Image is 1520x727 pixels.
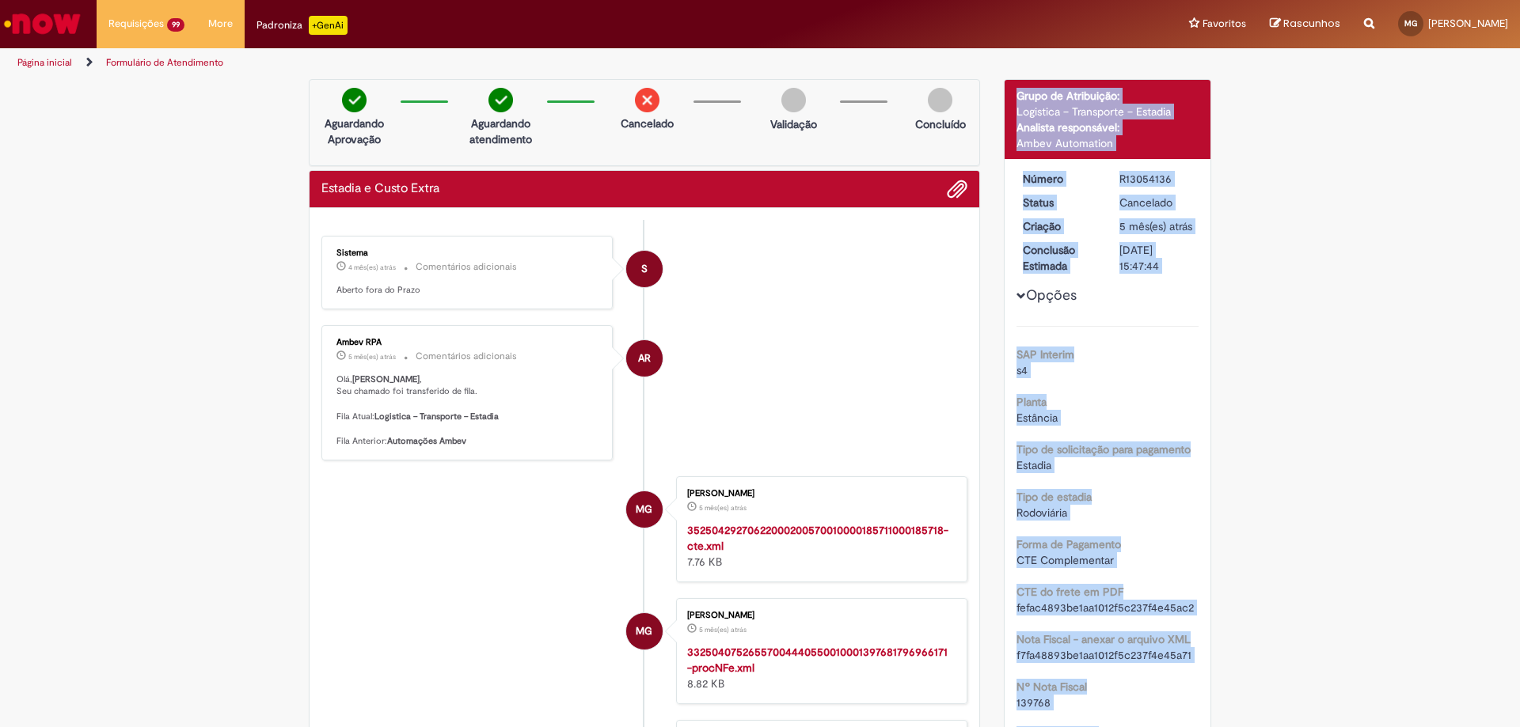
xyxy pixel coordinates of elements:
[1016,490,1092,504] b: Tipo de estadia
[416,350,517,363] small: Comentários adicionais
[387,435,466,447] b: Automações Ambev
[336,373,600,448] p: Olá, , Seu chamado foi transferido de fila. Fila Atual: Fila Anterior:
[781,88,806,112] img: img-circle-grey.png
[636,612,652,650] span: MG
[699,625,747,634] span: 5 mês(es) atrás
[635,88,659,112] img: remove.png
[770,116,817,132] p: Validação
[915,116,966,132] p: Concluído
[687,611,951,620] div: [PERSON_NAME]
[699,503,747,513] time: 14/05/2025 10:46:15
[1428,17,1508,30] span: [PERSON_NAME]
[1016,347,1074,362] b: SAP Interim
[348,263,396,272] time: 09/06/2025 17:28:40
[1119,218,1193,234] div: 14/05/2025 10:47:40
[374,411,499,422] b: Logistica – Transporte – Estadia
[687,523,948,553] a: 35250429270622000200570010000185711000185718-cte.xml
[1016,395,1047,409] b: Planta
[1283,16,1340,31] span: Rascunhos
[626,340,663,377] div: Ambev RPA
[1016,695,1051,710] span: 139768
[352,373,420,385] b: [PERSON_NAME]
[1016,680,1087,694] b: Nº Nota Fiscal
[638,339,651,377] span: AR
[108,16,164,32] span: Requisições
[416,260,517,274] small: Comentários adicionais
[1016,119,1199,135] div: Analista responsável:
[1016,363,1028,377] span: s4
[348,352,396,362] time: 15/05/2025 19:01:57
[1270,17,1340,32] a: Rascunhos
[1011,171,1108,187] dt: Número
[621,115,674,131] p: Cancelado
[167,18,184,32] span: 99
[342,88,367,112] img: check-circle-green.png
[699,503,747,513] span: 5 mês(es) atrás
[1203,16,1246,32] span: Favoritos
[488,88,513,112] img: check-circle-green.png
[1011,218,1108,234] dt: Criação
[1119,171,1193,187] div: R13054136
[1016,411,1058,425] span: Estância
[1016,585,1123,599] b: CTE do frete em PDF
[316,115,393,147] p: Aguardando Aprovação
[1016,104,1199,119] div: Logistica – Transporte – Estadia
[626,251,663,287] div: System
[687,489,951,498] div: [PERSON_NAME]
[1016,632,1191,646] b: Nota Fiscal - anexar o arquivo XML
[208,16,233,32] span: More
[348,352,396,362] span: 5 mês(es) atrás
[626,491,663,528] div: Marcos guizoni
[1404,18,1417,28] span: MG
[2,8,83,40] img: ServiceNow
[1119,242,1193,274] div: [DATE] 15:47:44
[17,56,72,69] a: Página inicial
[1016,505,1067,520] span: Rodoviária
[687,645,948,675] a: 33250407526557004440550010001397681796966171-procNFe.xml
[336,248,600,258] div: Sistema
[1016,553,1114,567] span: CTE Complementar
[1119,219,1192,233] span: 5 mês(es) atrás
[1119,195,1193,210] div: Cancelado
[1119,219,1192,233] time: 14/05/2025 10:47:40
[928,88,952,112] img: img-circle-grey.png
[1016,88,1199,104] div: Grupo de Atribuição:
[641,250,648,288] span: S
[336,284,600,297] p: Aberto fora do Prazo
[321,182,439,196] h2: Estadia e Custo Extra Histórico de tíquete
[1016,600,1194,615] span: fefac4893be1aa1012f5c237f4e45ac2
[12,48,1001,78] ul: Trilhas de página
[336,338,600,347] div: Ambev RPA
[636,490,652,528] span: MG
[687,522,951,570] div: 7.76 KB
[1011,195,1108,210] dt: Status
[106,56,223,69] a: Formulário de Atendimento
[462,115,539,147] p: Aguardando atendimento
[1016,537,1121,551] b: Forma de Pagamento
[348,263,396,272] span: 4 mês(es) atrás
[947,179,967,199] button: Adicionar anexos
[1016,135,1199,151] div: Ambev Automation
[1016,442,1191,456] b: Tipo de solicitação para pagamento
[1016,648,1191,662] span: f7fa48893be1aa1012f5c237f4e45a71
[256,16,348,35] div: Padroniza
[309,16,348,35] p: +GenAi
[1011,242,1108,274] dt: Conclusão Estimada
[687,644,951,691] div: 8.82 KB
[626,613,663,649] div: Marcos guizoni
[1016,458,1051,472] span: Estadia
[699,625,747,634] time: 14/05/2025 10:46:08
